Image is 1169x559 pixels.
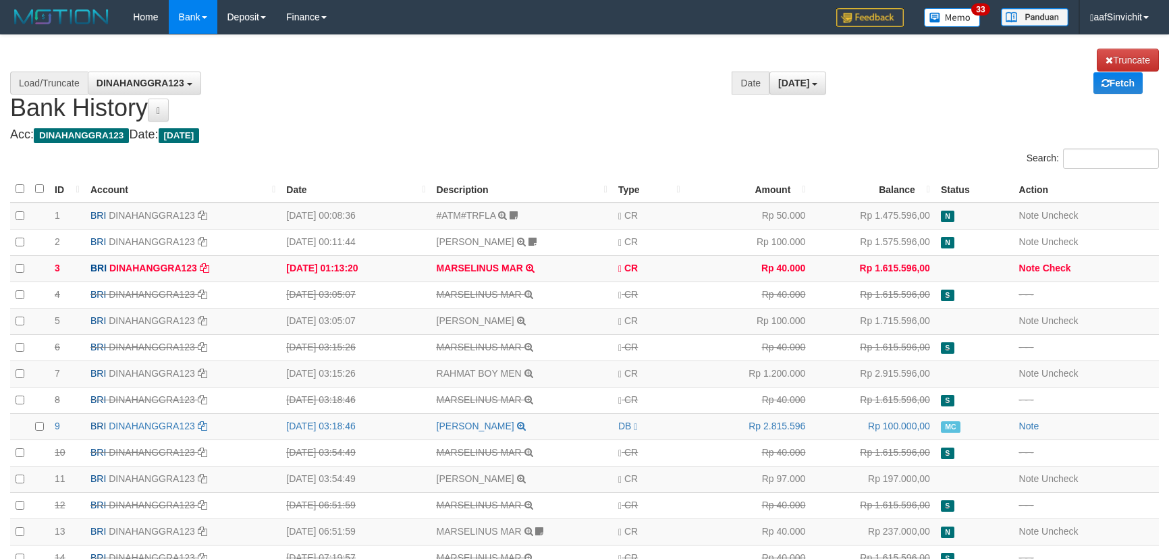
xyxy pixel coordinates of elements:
span: BRI [90,342,106,352]
span: 11 [55,473,65,484]
a: Note [1019,473,1039,484]
td: Rp 1.200.000 [686,361,811,387]
span: 1 [55,210,60,221]
td: Rp 1.615.596,00 [811,334,935,361]
td: Rp 237.000,00 [811,518,935,545]
a: DINAHANGGRA123 [109,263,197,273]
span: Duplicate/Skipped [941,395,954,406]
td: [DATE] 06:51:59 [281,492,431,518]
span: BRI [90,526,106,537]
a: Copy DINAHANGGRA123 to clipboard [198,236,207,247]
td: Rp 40.000 [686,440,811,466]
button: [DATE] [769,72,826,95]
a: DINAHANGGRA123 [109,500,195,510]
a: DINAHANGGRA123 [109,236,195,247]
input: Search: [1063,149,1159,169]
td: Rp 1.615.596,00 [811,255,935,282]
span: CR [630,500,644,510]
a: MARSELINUS MAR [437,342,522,352]
span: 3 [55,263,60,273]
a: RAHMAT BOY MEN [437,368,522,379]
div: Load/Truncate [10,72,88,95]
a: Note [1019,210,1039,221]
span: Has Note [941,527,954,538]
td: Rp 100.000 [686,229,811,255]
td: Rp 1.615.596,00 [811,440,935,466]
a: Copy DINAHANGGRA123 to clipboard [198,289,207,300]
span: 13 [55,526,65,537]
img: MOTION_logo.png [10,7,113,27]
span: [DATE] [159,128,200,143]
a: Note [1019,526,1039,537]
a: Copy DINAHANGGRA123 to clipboard [198,500,207,510]
img: panduan.png [995,8,1062,26]
td: - - - [1014,440,1159,466]
a: Uncheck [1041,473,1078,484]
a: #ATM#TRFLA [437,210,496,221]
td: Rp 1.575.596,00 [811,229,935,255]
td: [DATE] 03:54:49 [281,440,431,466]
td: Rp 1.615.596,00 [811,282,935,308]
span: BRI [90,210,106,221]
td: Rp 197.000,00 [811,466,935,492]
span: BRI [90,447,106,458]
span: 5 [55,315,60,326]
td: [DATE] 01:13:20 [281,255,431,282]
a: Uncheck [1041,526,1078,537]
span: 8 [55,394,60,405]
a: Copy DINAHANGGRA123 to clipboard [198,368,207,379]
img: Button%20Memo.svg [918,8,975,27]
span: Duplicate/Skipped [941,448,954,459]
a: Note [1019,315,1039,326]
span: 6 [55,342,60,352]
a: DINAHANGGRA123 [109,342,195,352]
span: CR [630,342,644,352]
th: Balance: activate to sort column ascending [811,176,935,203]
a: Copy DINAHANGGRA123 to clipboard [198,526,207,537]
span: 2 [55,236,60,247]
a: DINAHANGGRA123 [109,289,195,300]
span: BRI [90,315,106,326]
span: CR [630,526,644,537]
a: DINAHANGGRA123 [109,368,195,379]
span: DB [618,421,631,431]
a: Copy DINAHANGGRA123 to clipboard [198,421,207,431]
a: DINAHANGGRA123 [109,473,195,484]
div: Date [732,72,769,95]
span: CR [630,368,644,379]
a: Fetch [1093,72,1143,94]
td: Rp 1.475.596,00 [811,203,935,230]
span: Has Note [941,237,954,248]
span: Manually Checked by: aafdiann [941,421,960,433]
a: Note [1019,263,1040,273]
td: [DATE] 03:05:07 [281,308,431,334]
td: - - - [1014,387,1159,413]
a: MARSELINUS MAR [437,526,522,537]
span: Duplicate/Skipped [941,342,954,354]
span: BRI [90,500,106,510]
td: Rp 40.000 [686,255,811,282]
td: [DATE] 03:54:49 [281,466,431,492]
td: Rp 1.615.596,00 [811,387,935,413]
a: Uncheck [1041,315,1078,326]
a: Copy DINAHANGGRA123 to clipboard [198,473,207,484]
span: Has Note [941,211,954,222]
td: - - - [1014,282,1159,308]
a: MARSELINUS MAR [437,289,522,300]
span: DINAHANGGRA123 [97,78,184,88]
span: BRI [90,263,107,273]
a: [PERSON_NAME] [437,421,514,431]
td: [DATE] 00:08:36 [281,203,431,230]
td: Rp 50.000 [686,203,811,230]
a: DINAHANGGRA123 [109,526,195,537]
span: [DATE] [778,78,809,88]
span: CR [630,394,644,405]
td: Rp 40.000 [686,492,811,518]
span: 10 [55,447,65,458]
td: Rp 2.915.596,00 [811,361,935,387]
td: [DATE] 06:51:59 [281,518,431,545]
a: Uncheck [1041,368,1078,379]
a: MARSELINUS MAR [437,394,522,405]
a: Copy DINAHANGGRA123 to clipboard [200,263,209,273]
span: DINAHANGGRA123 [34,128,129,143]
